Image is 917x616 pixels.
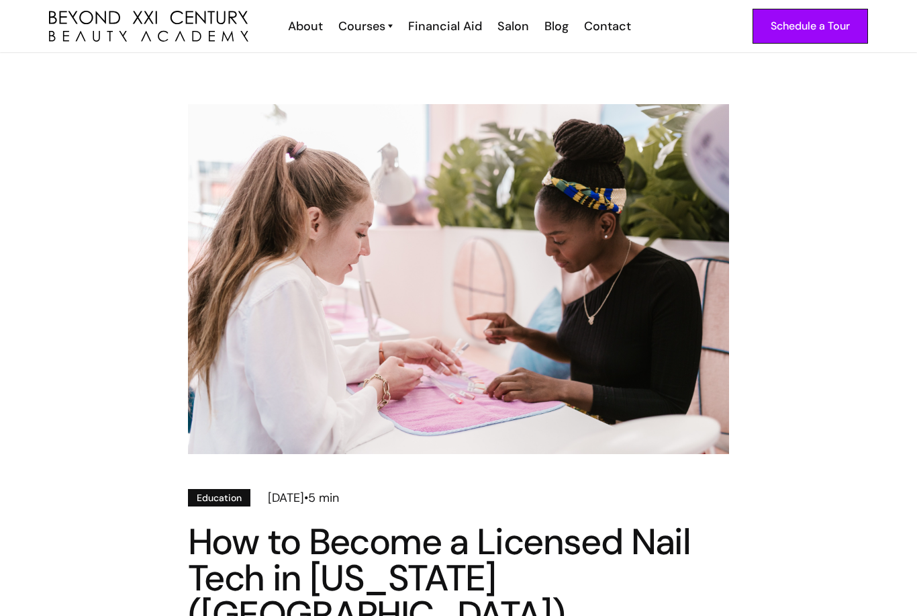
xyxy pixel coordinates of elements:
a: Salon [489,17,536,35]
a: Courses [338,17,393,35]
div: Contact [584,17,631,35]
a: home [49,11,248,42]
a: Education [188,489,250,507]
a: Schedule a Tour [753,9,868,44]
div: Financial Aid [408,17,482,35]
div: About [288,17,323,35]
img: beyond 21st century beauty academy logo [49,11,248,42]
div: Salon [497,17,529,35]
a: About [279,17,330,35]
div: Blog [544,17,569,35]
div: 5 min [308,489,339,507]
div: Courses [338,17,385,35]
div: • [304,489,308,507]
div: Schedule a Tour [771,17,850,35]
img: Nail Tech salon in Los Angeles [188,104,729,454]
div: Education [197,490,242,505]
div: [DATE] [268,489,304,507]
a: Contact [575,17,638,35]
a: Blog [536,17,575,35]
a: Financial Aid [399,17,489,35]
